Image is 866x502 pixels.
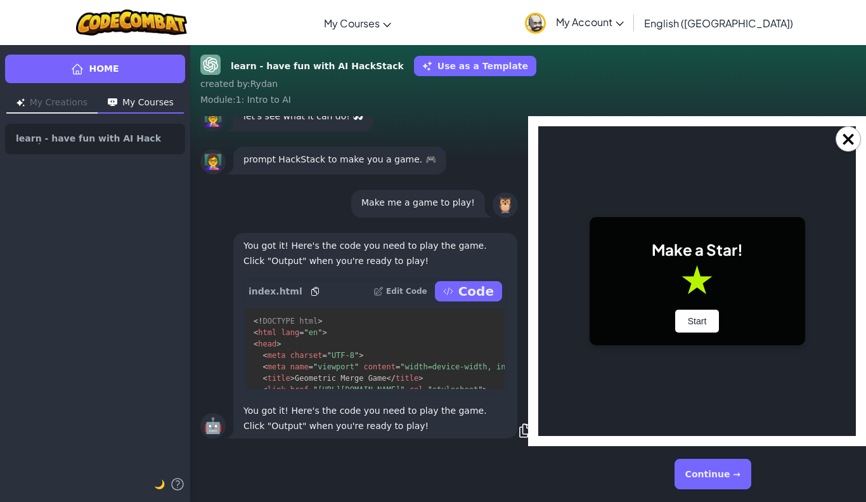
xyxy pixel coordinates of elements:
[16,134,164,144] span: learn - have fun with AI HackStack
[254,328,258,337] span: <
[64,114,254,133] h1: Make a Star!
[304,328,309,337] span: "
[290,374,295,383] span: >
[313,385,318,394] span: "
[290,351,323,360] span: charset
[836,126,861,152] button: Close
[154,479,165,489] span: 🌙
[318,362,354,371] span: viewport
[243,403,507,433] p: You got it! Here's the code you need to play the game. Click "Output" when you're ready to play!
[638,6,799,40] a: English ([GEOGRAPHIC_DATA])
[290,362,309,371] span: name
[231,60,404,73] strong: learn - have fun with AI HackStack
[322,351,326,360] span: =
[262,374,267,383] span: <
[200,149,226,175] div: 👩‍🏫
[318,385,400,394] span: [URL][DOMAIN_NAME]
[354,362,359,371] span: "
[268,362,286,371] span: meta
[525,13,546,34] img: avatar
[268,385,286,394] span: link
[359,351,363,360] span: >
[258,340,276,348] span: head
[89,62,119,76] span: Home
[98,93,184,114] button: My Courses
[400,362,404,371] span: "
[354,351,359,360] span: "
[16,98,25,107] img: Icon
[423,385,427,394] span: =
[243,238,507,268] p: You got it! Here's the code you need to play the game. Click "Output" when you're ready to play!
[519,3,630,43] a: My Account
[76,10,187,36] img: CodeCombat logo
[309,385,313,394] span: =
[644,17,793,30] span: English ([GEOGRAPHIC_DATA])
[200,106,226,131] div: 👩‍🏫
[254,340,258,348] span: <
[396,374,418,383] span: title
[5,55,185,83] a: Home
[200,79,278,89] span: created by : Rydan
[387,374,396,383] span: </
[493,192,518,218] div: 🦉
[276,340,281,348] span: >
[200,413,226,439] div: 🤖
[396,362,400,371] span: =
[243,109,363,124] p: let's see what it can do! 👀
[309,328,318,337] span: en
[322,328,326,337] span: >
[268,351,286,360] span: meta
[386,286,427,296] p: Edit Code
[108,98,117,107] img: Icon
[482,385,487,394] span: >
[327,351,332,360] span: "
[154,477,165,492] button: 🌙
[295,374,387,383] span: Geometric Merge Game
[400,385,404,394] span: "
[318,6,397,40] a: My Courses
[556,15,624,29] span: My Account
[262,351,267,360] span: <
[675,459,751,489] button: Continue →
[5,124,185,154] a: learn - have fun with AI HackStack
[262,385,267,394] span: <
[262,317,295,326] span: DOCTYPE
[324,17,380,30] span: My Courses
[318,317,322,326] span: >
[435,281,502,301] button: Code
[313,362,318,371] span: "
[254,317,262,326] span: <!
[458,282,494,300] p: Code
[414,56,536,76] button: Use as a Template
[309,362,313,371] span: =
[373,281,427,301] button: Edit Code
[249,285,302,298] span: index.html
[332,351,354,360] span: UTF-8
[281,328,299,337] span: lang
[363,362,396,371] span: content
[318,328,322,337] span: "
[405,362,574,371] span: width=device-width, initial-scale=1.0
[410,385,423,394] span: rel
[418,374,423,383] span: >
[478,385,482,394] span: "
[200,93,856,106] div: Module : 1: Intro to AI
[6,93,98,114] button: My Creations
[361,195,475,210] p: Make me a game to play!
[243,152,436,167] p: prompt HackStack to make you a game. 🎮
[200,55,221,75] img: GPT-4
[428,385,432,394] span: "
[299,328,304,337] span: =
[258,328,276,337] span: html
[262,362,267,371] span: <
[137,183,181,206] button: Start
[290,385,309,394] span: href
[268,374,290,383] span: title
[299,317,318,326] span: html
[432,385,478,394] span: stylesheet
